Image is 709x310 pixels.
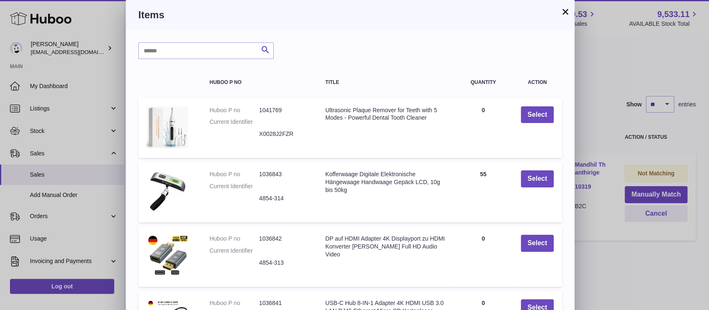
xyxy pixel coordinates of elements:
td: 0 [454,226,513,287]
img: Kofferwaage Digitale Elektronische Hängewaage Handwaage Gepäck LCD, 10g bis 50kg [147,170,188,212]
th: Huboo P no [201,71,317,93]
dd: 4854-314 [259,194,309,202]
td: 55 [454,162,513,222]
dd: 1041769 [259,106,309,114]
dd: X0028J2FZR [259,130,309,138]
img: DP auf HDMI Adapter 4K Displayport zu HDMI Konverter Stecker Full HD Audio Video [147,235,188,276]
div: DP auf HDMI Adapter 4K Displayport zu HDMI Konverter [PERSON_NAME] Full HD Audio Video [325,235,446,258]
dd: 1036843 [259,170,309,178]
button: × [560,7,570,17]
dt: Huboo P no [209,235,259,243]
dt: Huboo P no [209,299,259,307]
button: Select [521,170,554,187]
dt: Current Identifier [209,182,259,190]
button: Select [521,235,554,252]
img: Ultrasonic Plaque Remover for Teeth with 5 Modes - Powerful Dental Tooth Cleaner [147,106,188,148]
div: Ultrasonic Plaque Remover for Teeth with 5 Modes - Powerful Dental Tooth Cleaner [325,106,446,122]
h3: Items [138,8,562,22]
td: 0 [454,98,513,158]
dt: Current Identifier [209,118,259,126]
button: Select [521,106,554,123]
dt: Huboo P no [209,170,259,178]
dt: Huboo P no [209,106,259,114]
dt: Current Identifier [209,247,259,255]
th: Quantity [454,71,513,93]
th: Action [513,71,562,93]
dd: 4854-313 [259,259,309,267]
th: Title [317,71,454,93]
dd: 1036842 [259,235,309,243]
dd: 1036841 [259,299,309,307]
div: Kofferwaage Digitale Elektronische Hängewaage Handwaage Gepäck LCD, 10g bis 50kg [325,170,446,194]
